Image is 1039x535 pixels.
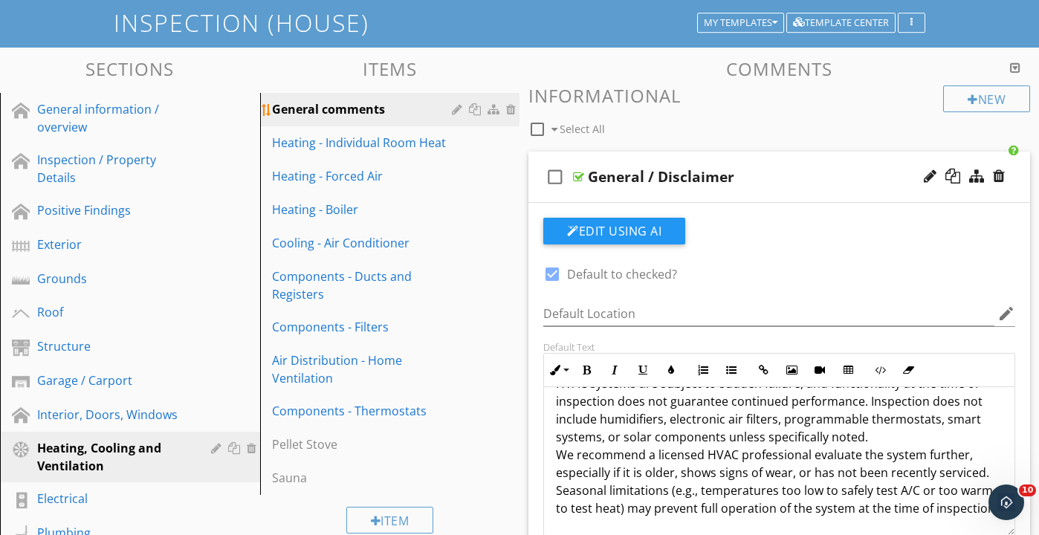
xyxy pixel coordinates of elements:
[528,59,1030,79] h3: Comments
[749,356,777,384] button: Insert Link (⌘K)
[37,372,190,389] div: Garage / Carport
[834,356,862,384] button: Insert Table
[988,484,1024,520] iframe: Intercom live chat
[543,218,685,244] button: Edit Using AI
[272,267,457,303] div: Components - Ducts and Registers
[272,100,457,118] div: General comments
[588,168,734,186] div: General / Disclaimer
[272,201,457,218] div: Heating - Boiler
[697,13,784,33] button: My Templates
[272,435,457,453] div: Pellet Stove
[894,356,922,384] button: Clear Formatting
[346,507,434,534] div: Item
[272,351,457,387] div: Air Distribution - Home Ventilation
[272,402,457,420] div: Components - Thermostats
[37,303,190,321] div: Roof
[37,236,190,253] div: Exterior
[272,318,457,336] div: Components - Filters
[37,270,190,288] div: Grounds
[272,167,457,185] div: Heating - Forced Air
[37,100,190,136] div: General information / overview
[629,356,657,384] button: Underline (⌘U)
[37,490,190,508] div: Electrical
[572,356,601,384] button: Bold (⌘B)
[37,151,190,187] div: Inspection / Property Details
[704,18,777,28] div: My Templates
[786,13,896,33] button: Template Center
[114,10,926,36] h1: Inspection (House)
[528,85,1030,106] h3: Informational
[37,406,190,424] div: Interior, Doors, Windows
[657,356,685,384] button: Colors
[543,159,567,195] i: check_box_outline_blank
[272,134,457,152] div: Heating - Individual Room Heat
[997,305,1015,322] i: edit
[37,439,190,475] div: Heating, Cooling and Ventilation
[543,302,994,326] input: Default Location
[37,201,190,219] div: Positive Findings
[260,59,520,79] h3: Items
[943,85,1030,112] div: New
[543,341,1015,353] div: Default Text
[793,18,889,28] div: Template Center
[866,356,894,384] button: Code View
[1019,484,1036,496] span: 10
[37,337,190,355] div: Structure
[567,267,677,282] label: Default to checked?
[272,469,457,487] div: Sauna
[806,356,834,384] button: Insert Video
[560,122,605,136] span: Select All
[601,356,629,384] button: Italic (⌘I)
[786,15,896,28] a: Template Center
[272,234,457,252] div: Cooling - Air Conditioner
[544,356,572,384] button: Inline Style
